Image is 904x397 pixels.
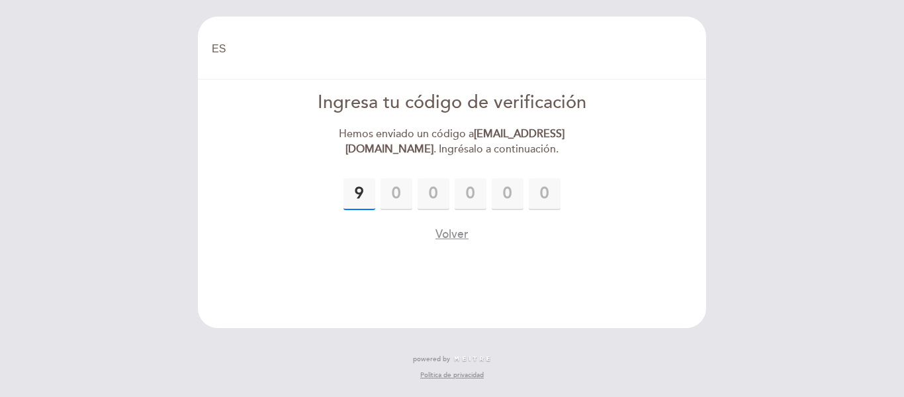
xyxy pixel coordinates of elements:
[529,178,561,210] input: 0
[435,226,469,243] button: Volver
[453,356,491,363] img: MEITRE
[413,355,491,364] a: powered by
[381,178,412,210] input: 0
[492,178,523,210] input: 0
[343,178,375,210] input: 0
[345,127,565,156] strong: [EMAIL_ADDRESS][DOMAIN_NAME]
[300,127,604,157] div: Hemos enviado un código a . Ingrésalo a continuación.
[418,178,449,210] input: 0
[413,355,450,364] span: powered by
[300,90,604,116] div: Ingresa tu código de verificación
[455,178,486,210] input: 0
[420,370,484,380] a: Política de privacidad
